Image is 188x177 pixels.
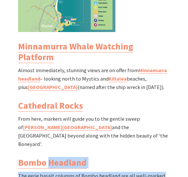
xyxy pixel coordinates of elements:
a: Cathedral Rocks [18,100,83,112]
a: Minnamurra headland [18,67,167,82]
p: Almost immediately, stunning views are on offer from – looking north to Mystics and beaches, plus... [18,66,170,92]
a: [PERSON_NAME][GEOGRAPHIC_DATA] [23,124,112,131]
a: Bombo Headland [18,157,87,169]
a: Minnamurra Whale Watching Platform [18,41,133,63]
a: Killalea [109,75,127,82]
p: From here, markers will guide you to the gentle sweep of and the [GEOGRAPHIC_DATA] beyond along w... [18,115,170,149]
a: [GEOGRAPHIC_DATA] [28,84,77,91]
